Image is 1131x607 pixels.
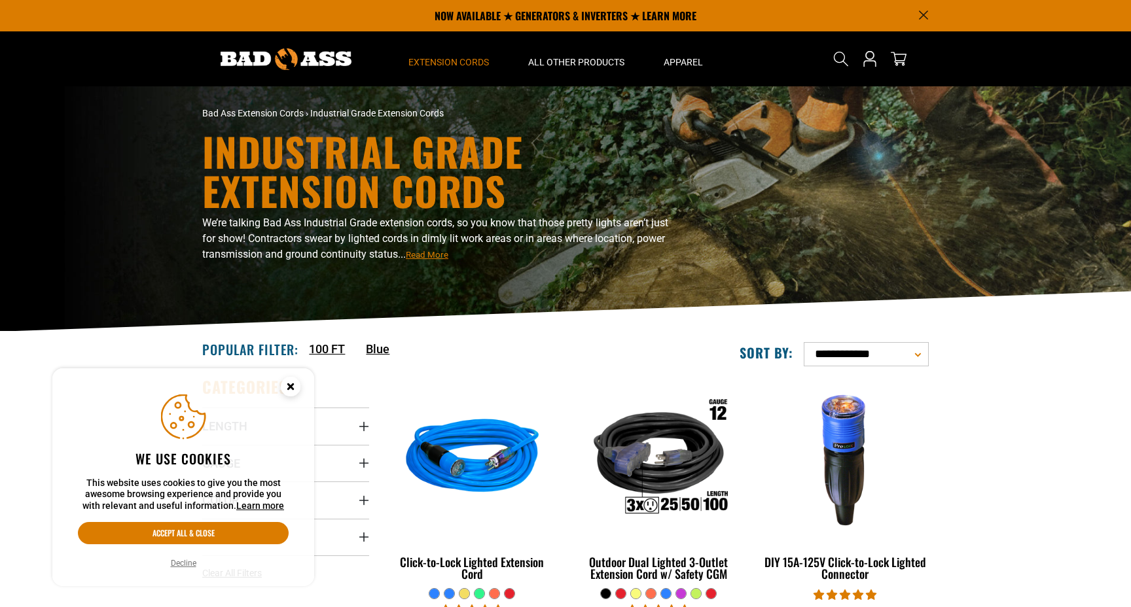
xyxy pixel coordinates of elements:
a: Blue [366,340,389,358]
p: We’re talking Bad Ass Industrial Grade extension cords, so you know that those pretty lights aren... [202,215,680,262]
a: DIY 15A-125V Click-to-Lock Lighted Connector DIY 15A-125V Click-to-Lock Lighted Connector [762,377,929,587]
div: Outdoor Dual Lighted 3-Outlet Extension Cord w/ Safety CGM [575,556,742,580]
img: Bad Ass Extension Cords [221,48,351,70]
span: Extension Cords [408,56,489,68]
span: Apparel [664,56,703,68]
a: Learn more [236,500,284,511]
summary: Extension Cords [389,31,509,86]
span: All Other Products [528,56,624,68]
summary: Search [831,48,852,69]
h2: Popular Filter: [202,341,298,358]
img: blue [390,383,555,534]
span: › [306,108,308,118]
button: Accept all & close [78,522,289,544]
img: Outdoor Dual Lighted 3-Outlet Extension Cord w/ Safety CGM [576,383,741,534]
h2: We use cookies [78,450,289,467]
span: 4.84 stars [814,589,876,601]
label: Sort by: [740,344,793,361]
span: Read More [406,250,448,260]
h1: Industrial Grade Extension Cords [202,131,680,210]
span: Industrial Grade Extension Cords [310,108,444,118]
summary: Apparel [644,31,723,86]
a: blue Click-to-Lock Lighted Extension Cord [389,377,556,587]
aside: Cookie Consent [52,368,314,587]
a: Outdoor Dual Lighted 3-Outlet Extension Cord w/ Safety CGM Outdoor Dual Lighted 3-Outlet Extensio... [575,377,742,587]
div: DIY 15A-125V Click-to-Lock Lighted Connector [762,556,929,580]
a: Bad Ass Extension Cords [202,108,304,118]
summary: All Other Products [509,31,644,86]
nav: breadcrumbs [202,107,680,120]
a: 100 FT [309,340,345,358]
p: This website uses cookies to give you the most awesome browsing experience and provide you with r... [78,477,289,512]
button: Decline [167,557,200,570]
div: Click-to-Lock Lighted Extension Cord [389,556,556,580]
img: DIY 15A-125V Click-to-Lock Lighted Connector [763,383,927,534]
